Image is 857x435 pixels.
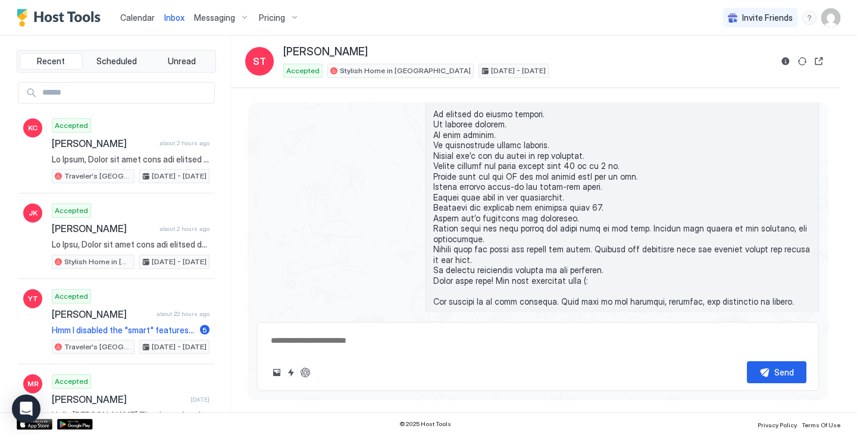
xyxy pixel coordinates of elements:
[802,11,817,25] div: menu
[742,12,793,23] span: Invite Friends
[758,421,797,428] span: Privacy Policy
[298,365,312,380] button: ChatGPT Auto Reply
[284,365,298,380] button: Quick reply
[795,54,809,68] button: Sync reservation
[758,418,797,430] a: Privacy Policy
[64,256,132,267] span: Stylish Home in [GEOGRAPHIC_DATA]
[96,56,137,67] span: Scheduled
[270,330,806,352] textarea: To enrich screen reader interactions, please activate Accessibility in Grammarly extension settings
[286,65,320,76] span: Accepted
[17,9,106,27] a: Host Tools Logo
[12,395,40,423] div: Open Intercom Messenger
[120,11,155,24] a: Calendar
[52,223,155,234] span: [PERSON_NAME]
[778,54,793,68] button: Reservation information
[164,11,184,24] a: Inbox
[55,376,88,387] span: Accepted
[37,56,65,67] span: Recent
[29,208,37,218] span: JK
[17,419,52,430] a: App Store
[194,12,235,23] span: Messaging
[202,326,207,334] span: 5
[28,123,37,133] span: KC
[491,65,546,76] span: [DATE] - [DATE]
[52,308,152,320] span: [PERSON_NAME]
[774,366,794,378] div: Send
[37,83,214,103] input: Input Field
[150,53,213,70] button: Unread
[159,139,209,147] span: about 2 hours ago
[64,342,132,352] span: Traveler's [GEOGRAPHIC_DATA]
[270,365,284,380] button: Upload image
[20,53,83,70] button: Recent
[168,56,196,67] span: Unread
[55,205,88,216] span: Accepted
[159,225,209,233] span: about 2 hours ago
[57,419,93,430] a: Google Play Store
[821,8,840,27] div: User profile
[802,421,840,428] span: Terms Of Use
[52,239,209,250] span: Lo Ipsu, Dolor sit amet cons adi elitsed doei temp in Utlabor Etdo ma Aliquaenim. A mi ve quisnos...
[259,12,285,23] span: Pricing
[52,325,195,336] span: Hmm I disabled the "smart" features so it shouldnt try to re-adjust temperatures anymore.
[253,54,266,68] span: ST
[164,12,184,23] span: Inbox
[52,393,186,405] span: [PERSON_NAME]
[802,418,840,430] a: Terms Of Use
[152,171,207,181] span: [DATE] - [DATE]
[64,171,132,181] span: Traveler's [GEOGRAPHIC_DATA]
[17,50,216,73] div: tab-group
[812,54,826,68] button: Open reservation
[152,342,207,352] span: [DATE] - [DATE]
[190,396,209,403] span: [DATE]
[399,420,451,428] span: © 2025 Host Tools
[283,45,368,59] span: [PERSON_NAME]
[52,410,209,421] span: Hello [PERSON_NAME] Thank you for choosing the Stylish Home in [GEOGRAPHIC_DATA] for your visit [...
[55,291,88,302] span: Accepted
[152,256,207,267] span: [DATE] - [DATE]
[120,12,155,23] span: Calendar
[52,154,209,165] span: Lo Ipsum, Dolor sit amet cons adi elitsed doei temp in Utlabore'e Dolor ma Aliquaenim. A mi ve qu...
[747,361,806,383] button: Send
[52,137,155,149] span: [PERSON_NAME]
[55,120,88,131] span: Accepted
[157,310,209,318] span: about 22 hours ago
[27,378,39,389] span: MR
[85,53,148,70] button: Scheduled
[340,65,471,76] span: Stylish Home in [GEOGRAPHIC_DATA]
[28,293,38,304] span: YT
